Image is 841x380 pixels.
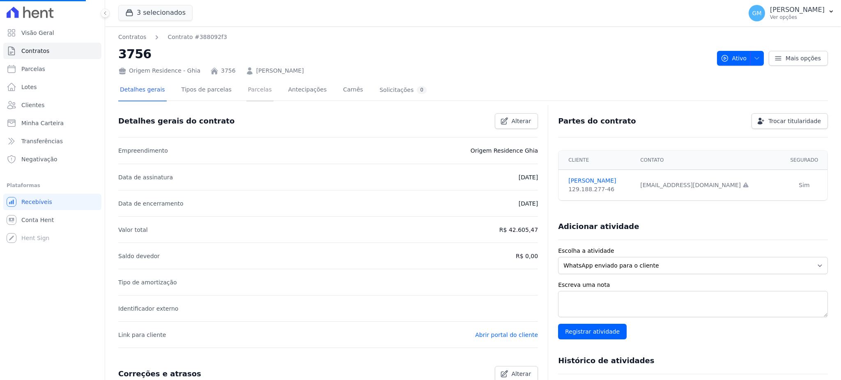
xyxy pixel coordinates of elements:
[475,332,538,338] a: Abrir portal do cliente
[751,113,828,129] a: Trocar titularidade
[21,198,52,206] span: Recebíveis
[471,146,538,156] p: Origem Residence Ghia
[3,61,101,77] a: Parcelas
[118,33,710,41] nav: Breadcrumb
[118,251,160,261] p: Saldo devedor
[118,80,167,101] a: Detalhes gerais
[770,14,825,21] p: Ver opções
[256,66,304,75] a: [PERSON_NAME]
[519,172,538,182] p: [DATE]
[3,151,101,167] a: Negativação
[3,79,101,95] a: Lotes
[721,51,747,66] span: Ativo
[118,66,200,75] div: Origem Residence - Ghia
[495,113,538,129] a: Alterar
[379,86,427,94] div: Solicitações
[781,151,827,170] th: Segurado
[21,137,63,145] span: Transferências
[221,66,236,75] a: 3756
[246,80,273,101] a: Parcelas
[378,80,428,101] a: Solicitações0
[769,51,828,66] a: Mais opções
[118,199,184,208] p: Data de encerramento
[3,133,101,149] a: Transferências
[768,117,821,125] span: Trocar titularidade
[21,119,64,127] span: Minha Carteira
[752,10,762,16] span: GM
[118,225,148,235] p: Valor total
[417,86,427,94] div: 0
[118,33,227,41] nav: Breadcrumb
[3,97,101,113] a: Clientes
[118,304,178,314] p: Identificador externo
[558,222,639,231] h3: Adicionar atividade
[118,172,173,182] p: Data de assinatura
[21,155,57,163] span: Negativação
[118,116,234,126] h3: Detalhes gerais do contrato
[640,181,776,190] div: [EMAIL_ADDRESS][DOMAIN_NAME]
[21,29,54,37] span: Visão Geral
[3,25,101,41] a: Visão Geral
[118,146,168,156] p: Empreendimento
[3,115,101,131] a: Minha Carteira
[558,151,635,170] th: Cliente
[7,181,98,190] div: Plataformas
[558,247,828,255] label: Escolha a atividade
[3,194,101,210] a: Recebíveis
[568,185,630,194] div: 129.188.277-46
[118,45,710,63] h2: 3756
[21,83,37,91] span: Lotes
[512,370,531,378] span: Alterar
[717,51,764,66] button: Ativo
[3,212,101,228] a: Conta Hent
[168,33,227,41] a: Contrato #388092f3
[568,176,630,185] a: [PERSON_NAME]
[558,324,627,339] input: Registrar atividade
[287,80,329,101] a: Antecipações
[516,251,538,261] p: R$ 0,00
[341,80,365,101] a: Carnês
[558,356,654,366] h3: Histórico de atividades
[118,277,177,287] p: Tipo de amortização
[21,47,49,55] span: Contratos
[519,199,538,208] p: [DATE]
[770,6,825,14] p: [PERSON_NAME]
[781,170,827,201] td: Sim
[786,54,821,62] span: Mais opções
[742,2,841,25] button: GM [PERSON_NAME] Ver opções
[180,80,233,101] a: Tipos de parcelas
[512,117,531,125] span: Alterar
[21,216,54,224] span: Conta Hent
[558,116,636,126] h3: Partes do contrato
[3,43,101,59] a: Contratos
[635,151,781,170] th: Contato
[118,330,166,340] p: Link para cliente
[21,65,45,73] span: Parcelas
[118,5,193,21] button: 3 selecionados
[21,101,44,109] span: Clientes
[558,281,828,289] label: Escreva uma nota
[118,33,146,41] a: Contratos
[118,369,201,379] h3: Correções e atrasos
[499,225,538,235] p: R$ 42.605,47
